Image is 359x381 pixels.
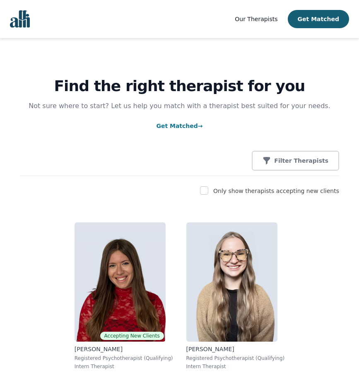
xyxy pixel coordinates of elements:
img: alli logo [10,10,30,28]
p: Registered Psychotherapist (Qualifying) [75,355,173,362]
p: [PERSON_NAME] [186,345,285,353]
p: Not sure where to start? Let us help you match with a therapist best suited for your needs. [21,101,339,111]
span: Accepting New Clients [100,332,164,340]
a: Our Therapists [235,14,277,24]
label: Only show therapists accepting new clients [213,188,339,194]
img: Faith_Woodley [186,222,277,342]
p: [PERSON_NAME] [75,345,173,353]
p: Filter Therapists [274,157,328,165]
p: Registered Psychotherapist (Qualifying) [186,355,285,362]
span: → [198,123,203,129]
a: Alisha_LevineAccepting New Clients[PERSON_NAME]Registered Psychotherapist (Qualifying)Intern Ther... [68,216,180,376]
p: Intern Therapist [186,363,285,370]
p: Intern Therapist [75,363,173,370]
img: Alisha_Levine [75,222,166,342]
button: Get Matched [288,10,349,28]
span: Our Therapists [235,16,277,22]
h1: Find the right therapist for you [20,78,339,94]
a: Get Matched [156,123,202,129]
a: Faith_Woodley[PERSON_NAME]Registered Psychotherapist (Qualifying)Intern Therapist [180,216,292,376]
button: Filter Therapists [252,151,339,171]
